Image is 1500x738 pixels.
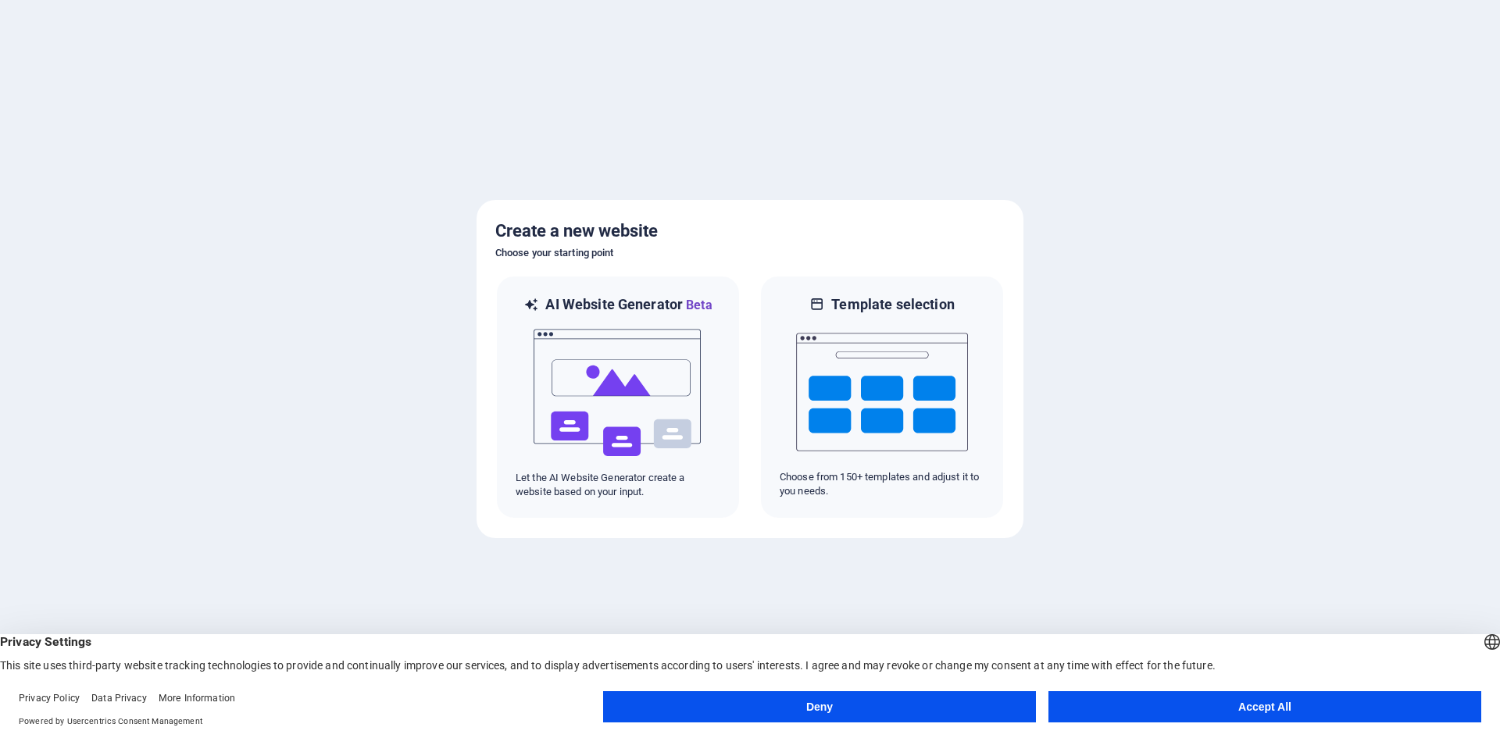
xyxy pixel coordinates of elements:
[780,470,984,498] p: Choose from 150+ templates and adjust it to you needs.
[545,295,712,315] h6: AI Website Generator
[532,315,704,471] img: ai
[683,298,712,312] span: Beta
[495,275,741,519] div: AI Website GeneratorBetaaiLet the AI Website Generator create a website based on your input.
[831,295,954,314] h6: Template selection
[516,471,720,499] p: Let the AI Website Generator create a website based on your input.
[759,275,1005,519] div: Template selectionChoose from 150+ templates and adjust it to you needs.
[495,244,1005,262] h6: Choose your starting point
[495,219,1005,244] h5: Create a new website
